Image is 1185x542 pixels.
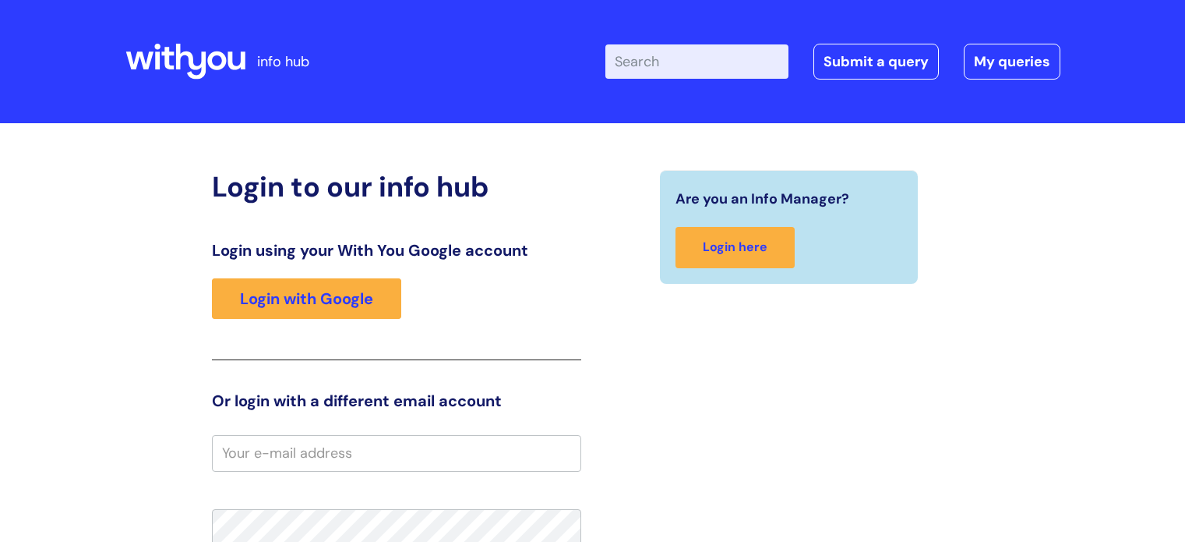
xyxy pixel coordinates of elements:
[212,170,581,204] h2: Login to our info hub
[212,435,581,471] input: Your e-mail address
[813,44,939,80] a: Submit a query
[964,44,1060,80] a: My queries
[212,391,581,410] h3: Or login with a different email account
[257,49,309,74] p: info hub
[212,278,401,319] a: Login with Google
[212,241,581,260] h3: Login using your With You Google account
[675,186,849,211] span: Are you an Info Manager?
[675,227,795,268] a: Login here
[605,44,788,79] input: Search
